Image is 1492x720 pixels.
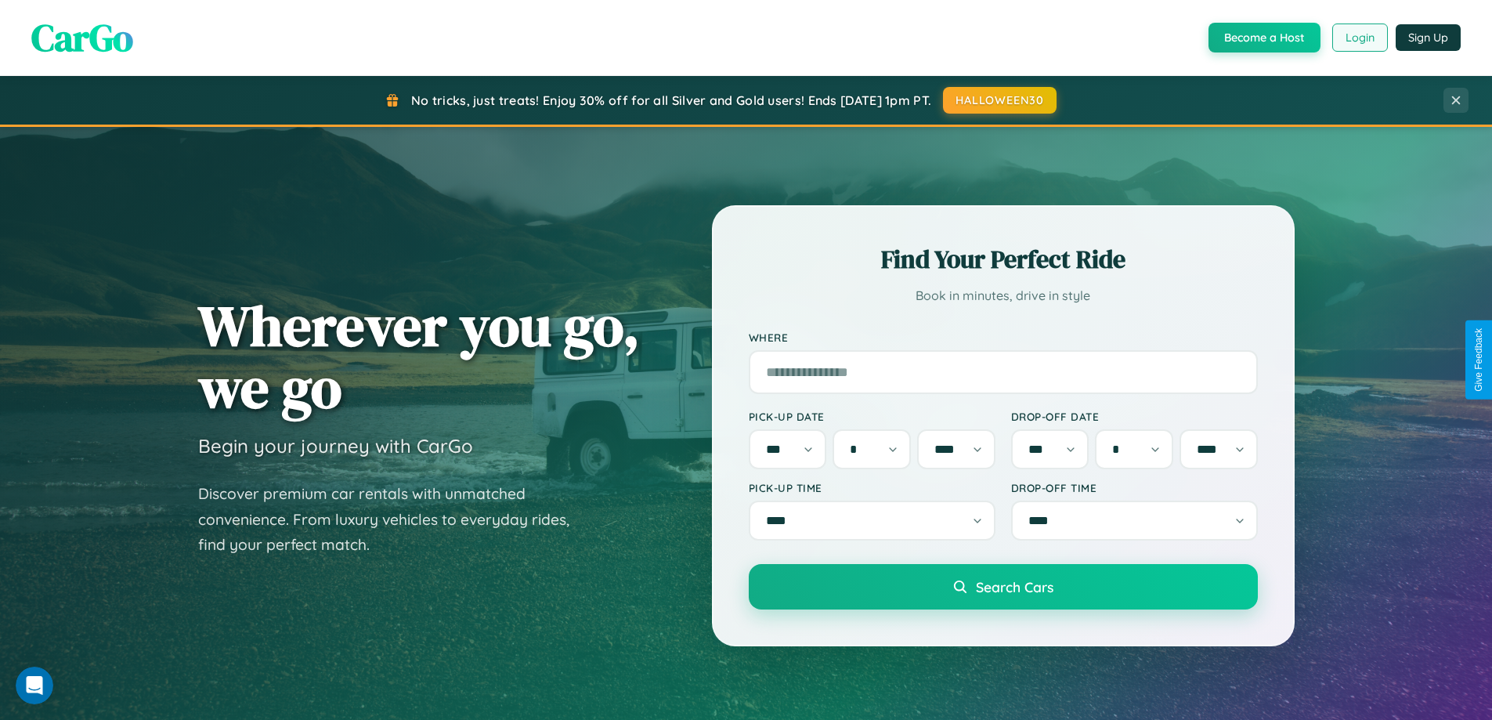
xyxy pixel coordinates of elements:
[749,564,1258,610] button: Search Cars
[976,578,1053,595] span: Search Cars
[749,481,995,494] label: Pick-up Time
[1208,23,1320,52] button: Become a Host
[411,92,931,108] span: No tricks, just treats! Enjoy 30% off for all Silver and Gold users! Ends [DATE] 1pm PT.
[31,12,133,63] span: CarGo
[198,434,473,458] h3: Begin your journey with CarGo
[943,87,1057,114] button: HALLOWEEN30
[1011,481,1258,494] label: Drop-off Time
[16,667,53,704] iframe: Intercom live chat
[198,481,590,558] p: Discover premium car rentals with unmatched convenience. From luxury vehicles to everyday rides, ...
[749,331,1258,344] label: Where
[1396,24,1461,51] button: Sign Up
[749,410,995,423] label: Pick-up Date
[1332,24,1388,52] button: Login
[749,284,1258,307] p: Book in minutes, drive in style
[749,242,1258,277] h2: Find Your Perfect Ride
[1473,328,1484,392] div: Give Feedback
[198,295,640,418] h1: Wherever you go, we go
[1011,410,1258,423] label: Drop-off Date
